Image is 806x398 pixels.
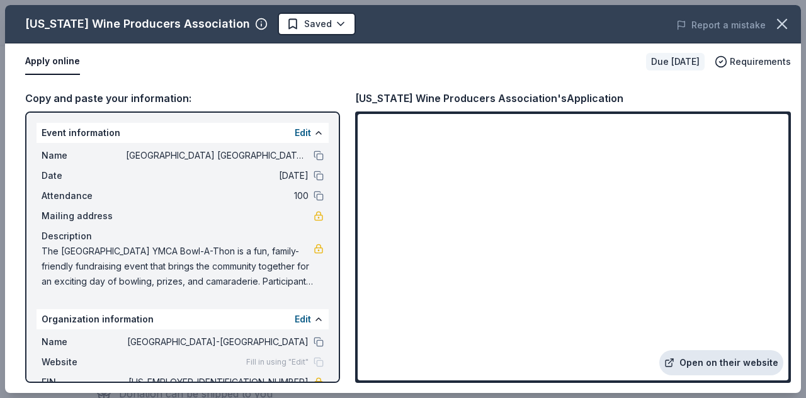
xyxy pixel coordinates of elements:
button: Edit [295,125,311,140]
span: Mailing address [42,208,126,224]
button: Saved [278,13,356,35]
span: Attendance [42,188,126,203]
div: Description [42,229,324,244]
div: Organization information [37,309,329,329]
span: Fill in using "Edit" [246,357,309,367]
div: [US_STATE] Wine Producers Association's Application [355,90,623,106]
a: Open on their website [659,350,783,375]
span: EIN [42,375,126,390]
span: [US_EMPLOYER_IDENTIFICATION_NUMBER] [126,375,309,390]
button: Report a mistake [676,18,766,33]
span: Saved [304,16,332,31]
div: Due [DATE] [646,53,705,71]
button: Requirements [715,54,791,69]
span: [DATE] [126,168,309,183]
button: Edit [295,312,311,327]
span: [GEOGRAPHIC_DATA] [GEOGRAPHIC_DATA]-A-Thon [126,148,309,163]
div: Event information [37,123,329,143]
button: Apply online [25,48,80,75]
span: Name [42,334,126,350]
span: Date [42,168,126,183]
div: [US_STATE] Wine Producers Association [25,14,250,34]
span: Website [42,355,126,370]
span: The [GEOGRAPHIC_DATA] YMCA Bowl-A-Thon is a fun, family-friendly fundraising event that brings th... [42,244,314,289]
div: Copy and paste your information: [25,90,340,106]
span: 100 [126,188,309,203]
span: [GEOGRAPHIC_DATA]-[GEOGRAPHIC_DATA] [126,334,309,350]
span: Requirements [730,54,791,69]
span: Name [42,148,126,163]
